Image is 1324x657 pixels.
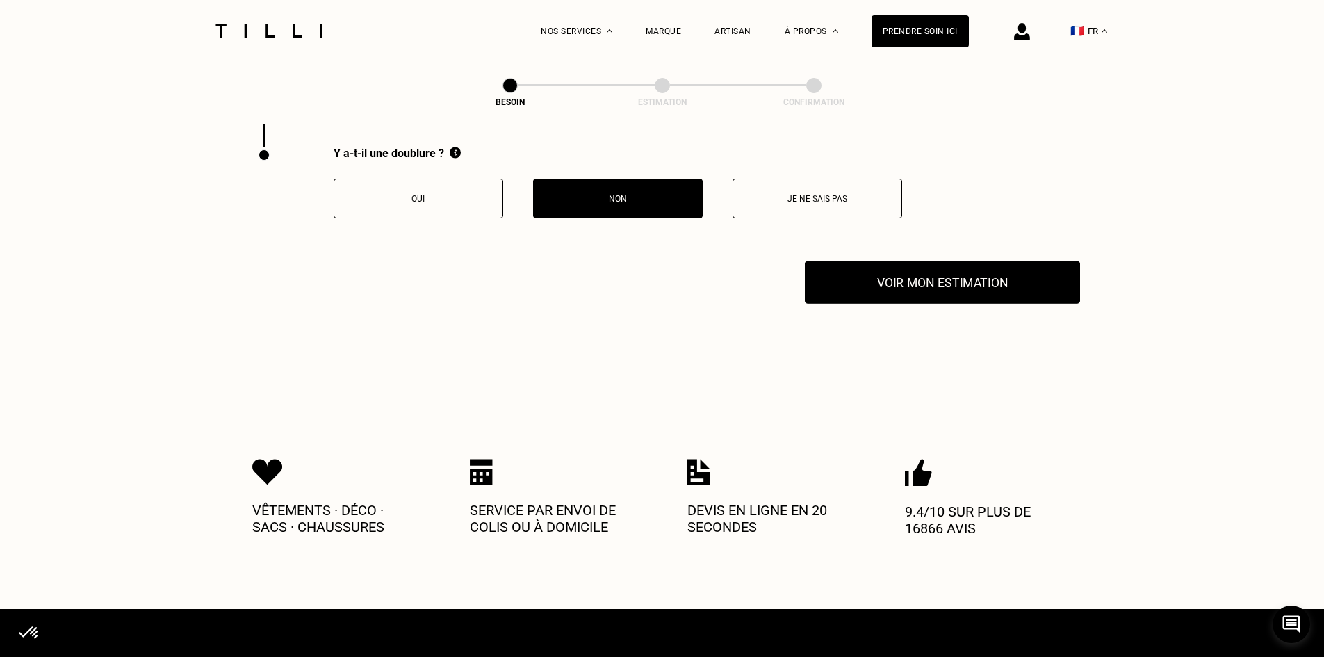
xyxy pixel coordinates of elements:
img: Icon [905,459,932,487]
a: Artisan [714,26,751,36]
p: Vêtements · Déco · Sacs · Chaussures [252,502,419,535]
div: Confirmation [744,97,883,107]
span: 🇫🇷 [1070,24,1084,38]
div: Besoin [441,97,580,107]
button: Oui [334,179,503,218]
button: Non [533,179,703,218]
img: Menu déroulant à propos [833,29,838,33]
a: Marque [646,26,681,36]
img: Menu déroulant [607,29,612,33]
img: Icon [252,459,283,485]
button: Voir mon estimation [805,261,1080,304]
div: Estimation [593,97,732,107]
img: icône connexion [1014,23,1030,40]
img: Logo du service de couturière Tilli [211,24,327,38]
p: Devis en ligne en 20 secondes [687,502,854,535]
img: Icon [470,459,493,485]
img: Icon [687,459,710,485]
p: Je ne sais pas [740,194,894,204]
a: Prendre soin ici [872,15,969,47]
img: Information [450,147,461,159]
img: menu déroulant [1102,29,1107,33]
p: 9.4/10 sur plus de 16866 avis [905,503,1072,537]
div: Y a-t-il une doublure ? [334,147,902,161]
p: Non [541,194,695,204]
p: Oui [341,194,496,204]
button: Je ne sais pas [733,179,902,218]
p: Service par envoi de colis ou à domicile [470,502,637,535]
